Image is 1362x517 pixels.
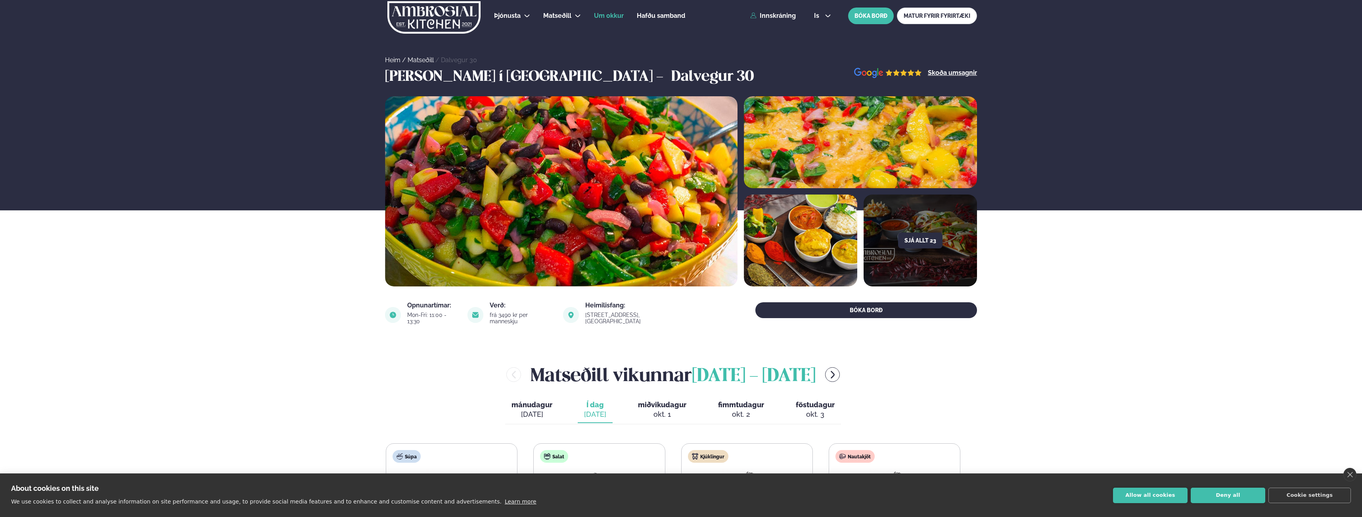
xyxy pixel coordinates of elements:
img: Wraps.png [869,469,920,506]
button: Deny all [1191,488,1265,503]
h3: [PERSON_NAME] í [GEOGRAPHIC_DATA] - [385,68,667,87]
span: fimmtudagur [718,401,764,409]
a: Matseðill [543,11,571,21]
span: / [402,56,408,64]
a: Innskráning [750,12,796,19]
button: Sjá allt 23 [898,233,942,248]
span: is [814,13,822,19]
button: BÓKA BORÐ [848,8,894,24]
button: menu-btn-left [506,367,521,382]
img: image alt [744,96,977,188]
div: Opnunartímar: [407,302,458,309]
span: Þjónusta [494,12,521,19]
span: Um okkur [594,12,624,19]
span: / [435,56,441,64]
span: Í dag [584,400,606,410]
img: Soup.png [426,469,477,506]
span: mánudagur [511,401,552,409]
a: MATUR FYRIR FYRIRTÆKI [897,8,977,24]
button: mánudagur [DATE] [505,397,559,423]
div: okt. 3 [796,410,835,419]
div: Verð: [490,302,554,309]
a: Þjónusta [494,11,521,21]
a: Learn more [505,498,536,505]
a: Skoða umsagnir [928,70,977,76]
button: fimmtudagur okt. 2 [712,397,770,423]
img: chicken.svg [692,453,698,460]
h2: Matseðill vikunnar [531,362,816,387]
img: image alt [563,307,579,323]
span: Hafðu samband [637,12,685,19]
img: Wraps.png [722,469,772,506]
img: salad.svg [544,453,550,460]
button: is [808,13,837,19]
div: okt. 2 [718,410,764,419]
h3: Dalvegur 30 [671,68,754,87]
a: link [585,317,692,326]
button: Í dag [DATE] [578,397,613,423]
a: Hafðu samband [637,11,685,21]
button: föstudagur okt. 3 [789,397,841,423]
a: close [1343,468,1356,481]
div: Kjúklingur [688,450,728,463]
span: Matseðill [543,12,571,19]
img: logo [387,1,481,34]
strong: About cookies on this site [11,484,99,492]
img: image alt [854,68,922,78]
img: image alt [744,195,857,286]
button: Allow all cookies [1113,488,1188,503]
a: Heim [385,56,400,64]
span: [DATE] - [DATE] [692,368,816,385]
div: Heimilisfang: [585,302,692,309]
img: soup.svg [397,453,403,460]
span: miðvikudagur [638,401,686,409]
a: Um okkur [594,11,624,21]
button: BÓKA BORÐ [755,302,977,318]
div: okt. 1 [638,410,686,419]
div: [DATE] [511,410,552,419]
img: Salad.png [574,469,624,506]
img: beef.svg [839,453,846,460]
p: We use cookies to collect and analyse information on site performance and usage, to provide socia... [11,498,502,505]
button: miðvikudagur okt. 1 [632,397,693,423]
img: image alt [467,307,483,323]
div: Mon-Fri: 11:00 - 13:30 [407,312,458,324]
button: menu-btn-right [825,367,840,382]
div: frá 3490 kr per manneskju [490,312,554,324]
div: Nautakjöt [835,450,875,463]
img: image alt [385,96,738,286]
div: [STREET_ADDRESS], [GEOGRAPHIC_DATA] [585,312,692,324]
a: Dalvegur 30 [441,56,477,64]
a: Matseðill [408,56,434,64]
div: Súpa [393,450,421,463]
span: föstudagur [796,401,835,409]
img: image alt [385,307,401,323]
button: Cookie settings [1268,488,1351,503]
div: Salat [540,450,568,463]
div: [DATE] [584,410,606,419]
